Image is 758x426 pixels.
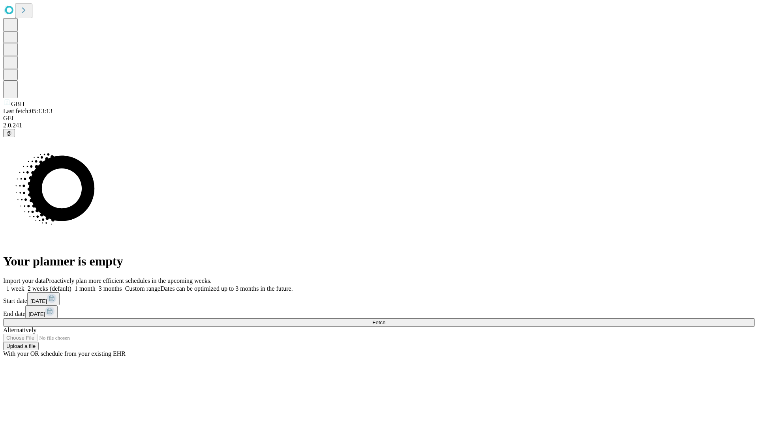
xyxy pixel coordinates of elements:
[3,129,15,137] button: @
[30,298,47,304] span: [DATE]
[28,311,45,317] span: [DATE]
[3,327,36,333] span: Alternatively
[125,285,160,292] span: Custom range
[75,285,96,292] span: 1 month
[3,305,755,318] div: End date
[3,115,755,122] div: GEI
[3,254,755,269] h1: Your planner is empty
[3,277,46,284] span: Import your data
[25,305,58,318] button: [DATE]
[6,130,12,136] span: @
[11,101,24,107] span: GBH
[160,285,293,292] span: Dates can be optimized up to 3 months in the future.
[3,318,755,327] button: Fetch
[3,350,126,357] span: With your OR schedule from your existing EHR
[3,292,755,305] div: Start date
[6,285,24,292] span: 1 week
[99,285,122,292] span: 3 months
[3,108,53,114] span: Last fetch: 05:13:13
[3,122,755,129] div: 2.0.241
[3,342,39,350] button: Upload a file
[27,292,60,305] button: [DATE]
[46,277,212,284] span: Proactively plan more efficient schedules in the upcoming weeks.
[372,319,385,325] span: Fetch
[28,285,71,292] span: 2 weeks (default)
